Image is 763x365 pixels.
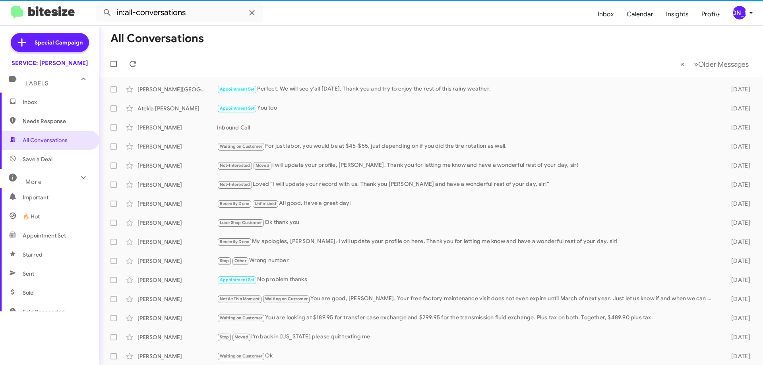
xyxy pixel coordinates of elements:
[718,276,757,284] div: [DATE]
[718,352,757,360] div: [DATE]
[718,219,757,227] div: [DATE]
[676,56,689,72] button: Previous
[23,232,66,239] span: Appointment Set
[96,3,263,22] input: Search
[680,59,685,69] span: «
[137,295,217,303] div: [PERSON_NAME]
[220,201,250,206] span: Recently Done
[220,315,263,321] span: Waiting on Customer
[718,143,757,151] div: [DATE]
[220,87,255,92] span: Appointment Set
[718,85,757,93] div: [DATE]
[137,219,217,227] div: [PERSON_NAME]
[220,163,250,168] span: Not-Interested
[220,353,263,359] span: Waiting on Customer
[217,332,718,342] div: I'm back in [US_STATE] please quit texting me
[25,178,42,185] span: More
[137,352,217,360] div: [PERSON_NAME]
[137,314,217,322] div: [PERSON_NAME]
[220,334,229,340] span: Stop
[217,237,718,246] div: My apologies, [PERSON_NAME]. I will update your profile on here. Thank you for letting me know an...
[220,144,263,149] span: Waiting on Customer
[698,60,749,69] span: Older Messages
[137,85,217,93] div: [PERSON_NAME][GEOGRAPHIC_DATA]
[137,257,217,265] div: [PERSON_NAME]
[718,200,757,208] div: [DATE]
[217,85,718,94] div: Perfect. We will see y'all [DATE]. Thank you and try to enjoy the rest of this rainy weather.
[718,295,757,303] div: [DATE]
[217,180,718,189] div: Loved “I will update your record with us. Thank you [PERSON_NAME] and have a wonderful rest of yo...
[11,33,89,52] a: Special Campaign
[217,124,718,131] div: Inbound Call
[220,277,255,282] span: Appointment Set
[217,104,718,113] div: You too
[137,104,217,112] div: Atekia [PERSON_NAME]
[718,238,757,246] div: [DATE]
[217,256,718,265] div: Wrong number
[35,39,83,46] span: Special Campaign
[23,308,65,316] span: Sold Responded
[718,257,757,265] div: [DATE]
[217,275,718,284] div: No problem thanks
[110,32,204,45] h1: All Conversations
[23,251,43,259] span: Starred
[220,258,229,263] span: Stop
[256,163,269,168] span: Moved
[234,334,248,340] span: Moved
[695,3,726,26] a: Profile
[220,106,255,111] span: Appointment Set
[137,162,217,170] div: [PERSON_NAME]
[265,296,308,301] span: Waiting on Customer
[137,200,217,208] div: [PERSON_NAME]
[220,182,250,187] span: Not-Interested
[255,201,277,206] span: Unfinished
[620,3,660,26] a: Calendar
[217,313,718,323] div: You are looking at $189.95 for transfer case exchange and $299.95 for the transmission fluid exch...
[23,212,40,220] span: 🔥 Hot
[726,6,754,19] button: [PERSON_NAME]
[137,143,217,151] div: [PERSON_NAME]
[23,289,34,297] span: Sold
[220,296,260,301] span: Not At This Moment
[689,56,753,72] button: Next
[23,98,90,106] span: Inbox
[23,117,90,125] span: Needs Response
[137,238,217,246] div: [PERSON_NAME]
[591,3,620,26] a: Inbox
[733,6,746,19] div: [PERSON_NAME]
[137,124,217,131] div: [PERSON_NAME]
[718,181,757,189] div: [DATE]
[217,218,718,227] div: Ok thank you
[23,136,68,144] span: All Conversations
[718,162,757,170] div: [DATE]
[23,270,34,278] span: Sent
[217,294,718,303] div: You are good, [PERSON_NAME]. Your free factory maintenance visit does not even expire until March...
[137,181,217,189] div: [PERSON_NAME]
[137,276,217,284] div: [PERSON_NAME]
[12,59,88,67] div: SERVICE: [PERSON_NAME]
[23,193,90,201] span: Important
[718,314,757,322] div: [DATE]
[137,333,217,341] div: [PERSON_NAME]
[217,161,718,170] div: I will update your profile, [PERSON_NAME]. Thank you for letting me know and have a wonderful res...
[718,333,757,341] div: [DATE]
[694,59,698,69] span: »
[23,155,52,163] span: Save a Deal
[217,142,718,151] div: For just labor, you would be at $45-$55, just depending on if you did the tire rotation as well.
[217,351,718,361] div: Ok
[25,80,48,87] span: Labels
[234,258,246,263] span: Other
[217,199,718,208] div: All good. Have a great day!
[676,56,753,72] nav: Page navigation example
[220,239,250,244] span: Recently Done
[220,220,262,225] span: Lube Shop Customer
[718,124,757,131] div: [DATE]
[718,104,757,112] div: [DATE]
[660,3,695,26] a: Insights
